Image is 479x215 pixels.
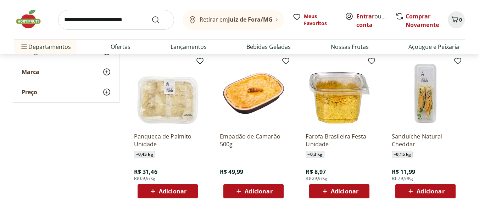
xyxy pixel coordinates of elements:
[134,60,201,127] img: Panqueca de Palmito Unidade
[159,188,186,194] span: Adicionar
[220,168,243,176] span: R$ 49,99
[171,43,207,51] a: Lançamentos
[134,132,201,148] a: Panqueca de Palmito Unidade
[134,151,155,158] span: ~ 0,45 kg
[306,151,324,158] span: ~ 0,3 kg
[13,82,119,102] button: Preço
[408,43,459,51] a: Açougue e Peixaria
[14,9,50,30] img: Hortifruti
[223,184,284,198] button: Adicionar
[22,68,39,75] span: Marca
[306,176,327,181] span: R$ 29,9/Kg
[200,16,273,23] span: Retirar em
[306,168,326,176] span: R$ 8,97
[309,184,369,198] button: Adicionar
[134,176,156,181] span: R$ 69,9/Kg
[392,60,459,127] img: Sanduíche Natural Cheddar
[406,12,439,29] a: Comprar Novamente
[356,12,374,20] a: Entrar
[13,62,119,82] button: Marca
[245,188,272,194] span: Adicionar
[417,188,444,194] span: Adicionar
[331,43,369,51] a: Nossas Frutas
[356,12,395,29] a: Criar conta
[151,16,168,24] button: Submit Search
[392,151,413,158] span: ~ 0,15 kg
[228,16,273,23] b: Juiz de Fora/MG
[331,188,358,194] span: Adicionar
[306,60,373,127] img: Farofa Brasileira Festa Unidade
[111,43,130,51] a: Ofertas
[356,12,388,29] span: ou
[220,60,287,127] img: Empadão de Camarão 500g
[392,168,415,176] span: R$ 11,99
[22,89,37,96] span: Preço
[220,132,287,148] a: Empadão de Camarão 500g
[246,43,291,51] a: Bebidas Geladas
[20,38,28,55] button: Menu
[392,176,413,181] span: R$ 79,9/Kg
[134,168,157,176] span: R$ 31,46
[58,10,174,30] input: search
[392,132,459,148] a: Sanduíche Natural Cheddar
[138,184,198,198] button: Adicionar
[459,16,462,23] span: 0
[306,132,373,148] a: Farofa Brasileira Festa Unidade
[448,11,465,28] button: Carrinho
[304,13,336,27] span: Meus Favoritos
[395,184,456,198] button: Adicionar
[293,13,336,27] a: Meus Favoritos
[20,38,71,55] span: Departamentos
[183,10,284,30] button: Retirar emJuiz de Fora/MG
